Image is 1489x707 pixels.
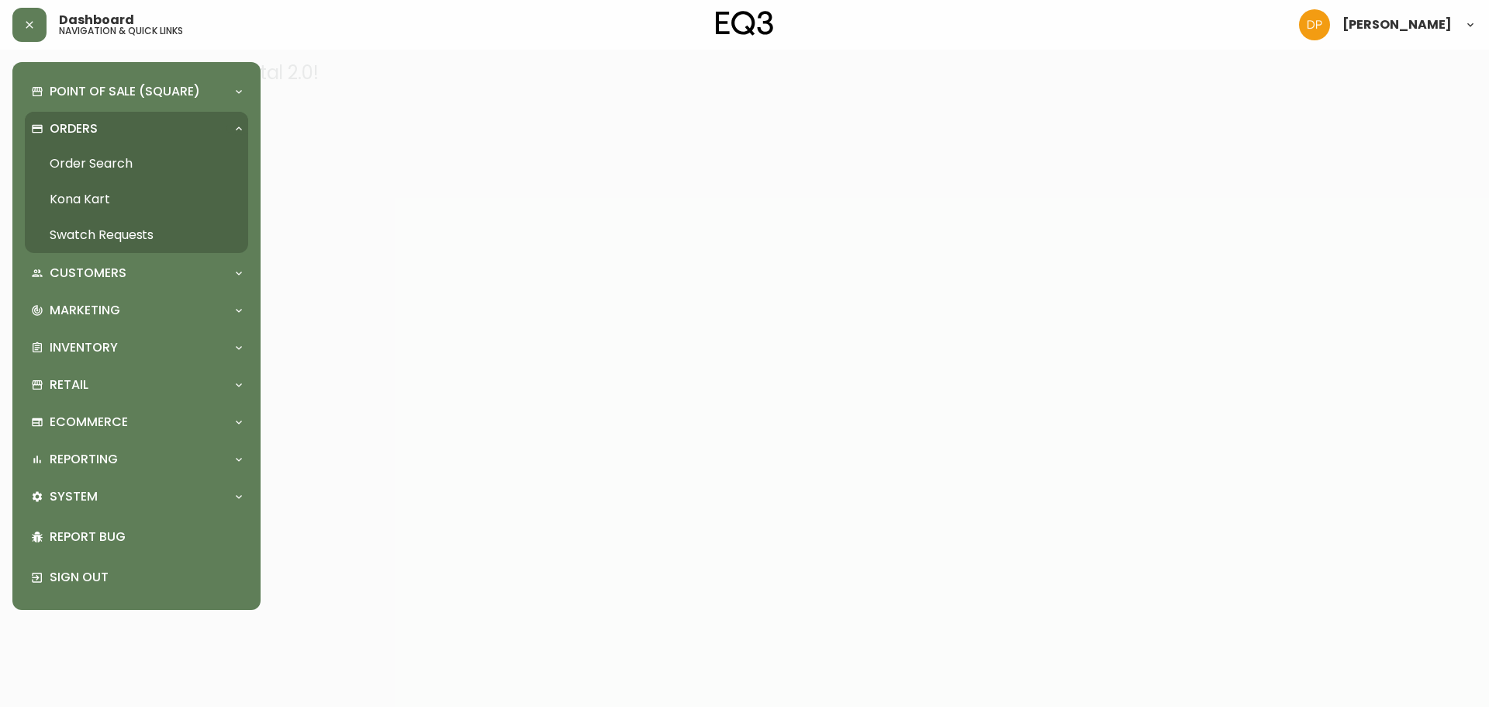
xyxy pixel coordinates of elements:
span: Dashboard [59,14,134,26]
div: Inventory [25,331,248,365]
p: Ecommerce [50,414,128,431]
img: b0154ba12ae69382d64d2f3159806b19 [1299,9,1330,40]
p: Retail [50,376,88,393]
div: Report Bug [25,517,248,557]
div: Reporting [25,442,248,477]
div: Orders [25,112,248,146]
p: Report Bug [50,529,242,546]
p: Point of Sale (Square) [50,83,200,100]
div: System [25,480,248,514]
img: logo [716,11,773,36]
p: Orders [50,120,98,137]
div: Point of Sale (Square) [25,75,248,109]
span: [PERSON_NAME] [1342,19,1452,31]
p: Marketing [50,302,120,319]
a: Order Search [25,146,248,182]
a: Swatch Requests [25,217,248,253]
div: Marketing [25,293,248,328]
div: Retail [25,368,248,402]
p: Reporting [50,451,118,468]
div: Ecommerce [25,405,248,439]
div: Sign Out [25,557,248,598]
h5: navigation & quick links [59,26,183,36]
p: Inventory [50,339,118,356]
p: Customers [50,265,126,282]
p: Sign Out [50,569,242,586]
p: System [50,488,98,505]
a: Kona Kart [25,182,248,217]
div: Customers [25,256,248,290]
